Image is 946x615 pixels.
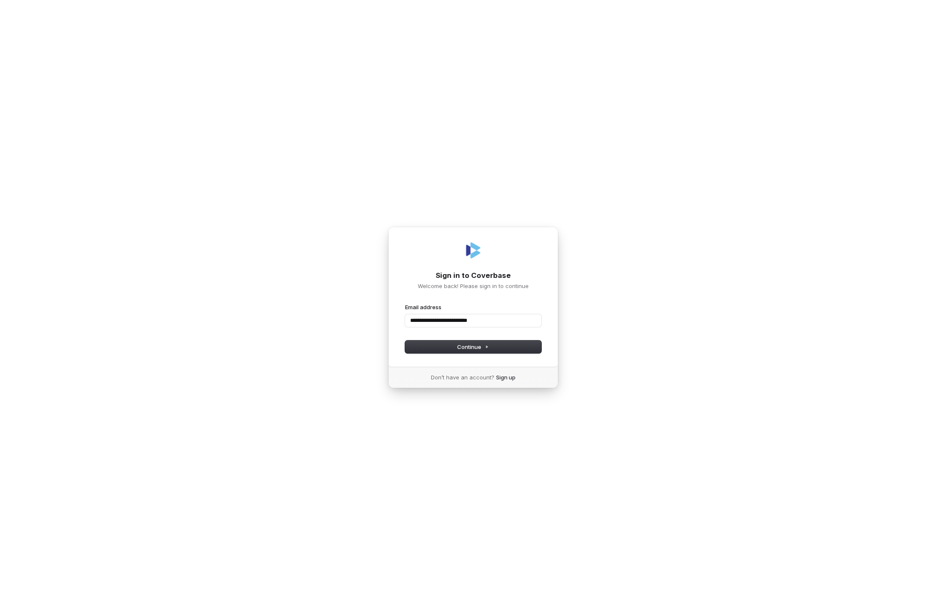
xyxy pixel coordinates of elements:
label: Email address [405,303,441,311]
a: Sign up [496,373,516,381]
img: Coverbase [463,240,483,261]
span: Don’t have an account? [431,373,494,381]
span: Continue [457,343,489,351]
p: Welcome back! Please sign in to continue [405,282,541,290]
button: Continue [405,340,541,353]
h1: Sign in to Coverbase [405,271,541,281]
